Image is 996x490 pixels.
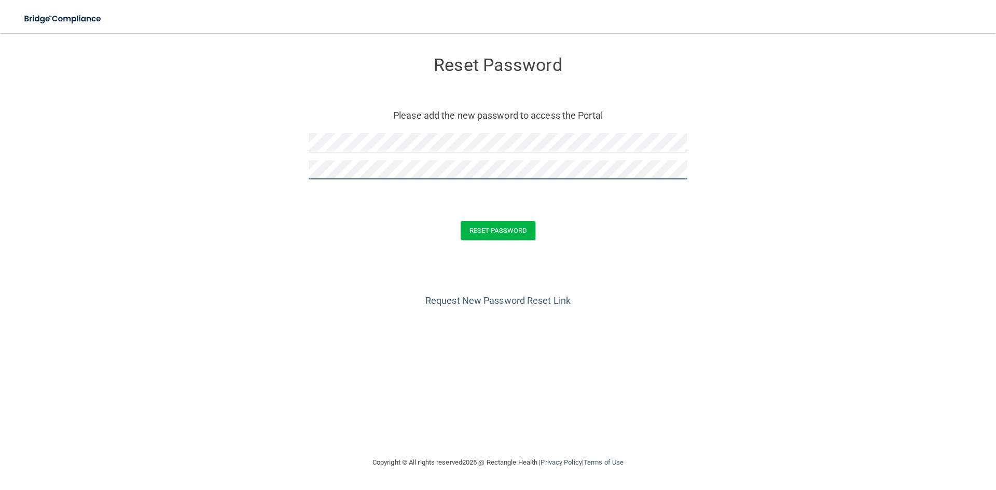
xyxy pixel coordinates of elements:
[309,55,687,75] h3: Reset Password
[541,458,582,466] a: Privacy Policy
[16,8,111,30] img: bridge_compliance_login_screen.278c3ca4.svg
[461,221,535,240] button: Reset Password
[316,107,680,124] p: Please add the new password to access the Portal
[584,458,624,466] a: Terms of Use
[309,446,687,479] div: Copyright © All rights reserved 2025 @ Rectangle Health | |
[425,295,571,306] a: Request New Password Reset Link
